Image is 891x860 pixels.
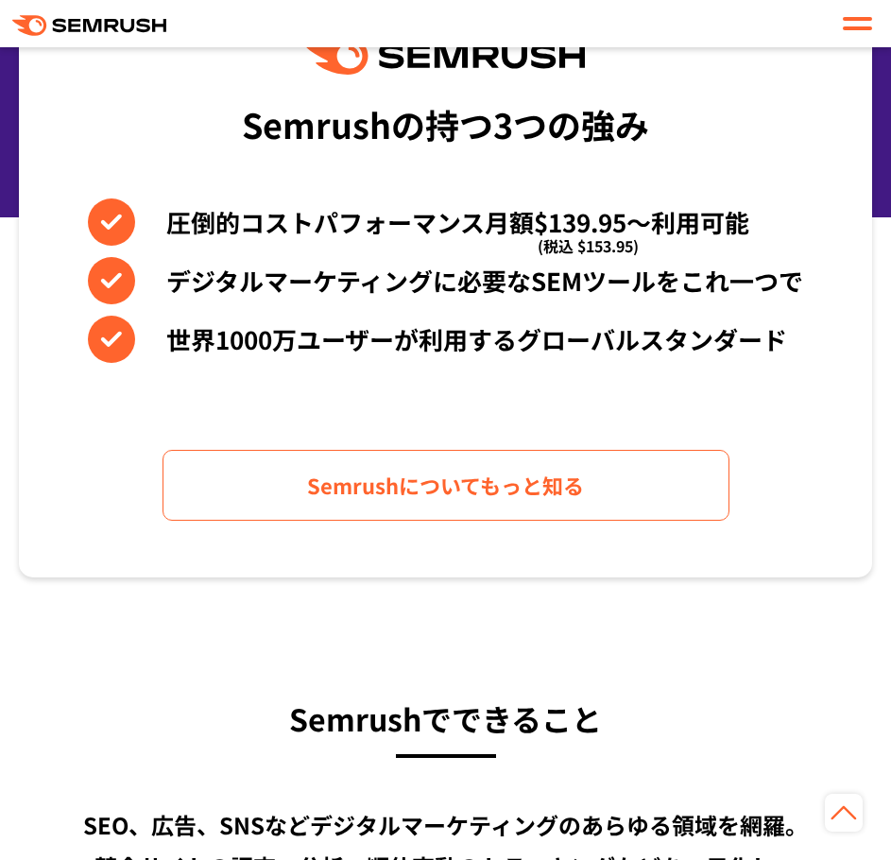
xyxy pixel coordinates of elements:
[163,450,729,521] a: Semrushについてもっと知る
[538,222,639,269] span: (税込 $153.95)
[88,257,803,304] li: デジタルマーケティングに必要なSEMツールをこれ一つで
[307,469,584,502] span: Semrushについてもっと知る
[88,316,803,363] li: 世界1000万ユーザーが利用するグローバルスタンダード
[242,89,649,159] div: Semrushの持つ3つの強み
[88,198,803,246] li: 圧倒的コストパフォーマンス月額$139.95〜利用可能
[19,693,872,744] h3: Semrushでできること
[306,38,584,75] img: Semrush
